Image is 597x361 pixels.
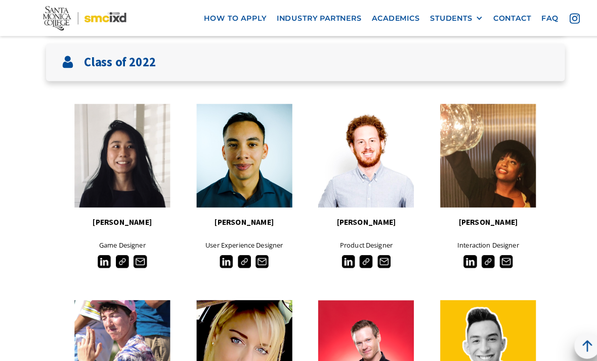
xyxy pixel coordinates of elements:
[477,9,524,27] a: contact
[215,250,228,262] img: LinkedIn icon
[298,234,418,246] p: Product Designer
[524,9,551,27] a: faq
[179,211,298,224] h5: [PERSON_NAME]
[562,326,587,351] a: back to top
[453,250,466,262] img: LinkedIn icon
[60,234,180,246] p: Game Designer
[82,54,153,68] h3: Class of 2022
[60,211,180,224] h5: [PERSON_NAME]
[418,234,537,246] p: Interaction Designer
[420,14,472,22] div: STUDENTS
[298,211,418,224] h5: [PERSON_NAME]
[334,250,347,262] img: LinkedIn icon
[195,9,266,27] a: how to apply
[352,250,364,262] img: Link icon
[489,250,501,262] img: Email icon
[233,250,245,262] img: Link icon
[420,14,462,22] div: STUDENTS
[96,250,108,262] img: LinkedIn icon
[266,9,359,27] a: industry partners
[113,250,126,262] img: Link icon
[471,250,484,262] img: Link icon
[557,13,567,23] img: icon - instagram
[359,9,415,27] a: Academics
[418,211,537,224] h5: [PERSON_NAME]
[250,250,263,262] img: Email icon
[131,250,143,262] img: Email icon
[60,55,72,67] img: User icon
[179,234,298,246] p: User Experience Designer
[369,250,382,262] img: Email icon
[42,6,123,29] img: Santa Monica College - SMC IxD logo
